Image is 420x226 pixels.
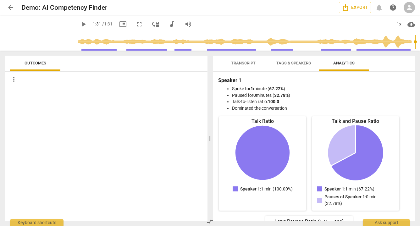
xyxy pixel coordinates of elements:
[389,4,397,11] span: help
[232,85,409,92] li: Spoke for minute ( )
[21,4,107,12] h2: Demo: AI Competency Finder
[387,2,399,13] a: Help
[324,186,344,191] span: Speaker 1
[93,21,101,26] span: 1:31
[324,194,365,199] span: Pauses of Speaker 1
[183,19,194,30] button: Volume
[232,105,409,112] li: Dominated the conversation
[324,194,394,207] p: : 0 min (32.78%)
[102,21,113,26] span: / 1:31
[312,118,399,125] div: Talk and Pause Ratio
[274,93,289,98] b: 32.78%
[333,61,355,65] span: Analytics
[10,75,18,83] span: more_vert
[185,20,192,28] span: volume_up
[166,19,178,30] button: Switch to audio player
[78,19,89,30] button: Play
[168,20,176,28] span: audiotrack
[231,61,256,65] span: Transcript
[117,19,129,30] button: Picture in picture
[276,61,311,65] span: Tags & Speakers
[7,4,14,11] span: arrow_back
[324,186,374,192] p: : 1 min (67.22%)
[206,218,214,225] span: compare_arrows
[407,20,415,28] span: cloud_download
[152,20,159,28] span: move_down
[219,118,306,125] div: Talk Ratio
[363,219,410,226] div: Ask support
[251,86,253,91] b: 1
[253,93,256,98] b: 0
[80,20,87,28] span: play_arrow
[342,4,368,11] span: Export
[135,20,143,28] span: fullscreen
[339,2,371,13] button: Export
[232,98,409,105] li: Talk-to-listen ratio:
[150,19,161,30] button: View player as separate pane
[232,92,409,99] li: Paused for minutes ( )
[406,4,413,11] span: person
[10,219,64,226] div: Keyboard shortcuts
[218,77,241,83] b: Speaker 1
[240,186,293,192] p: : 1 min (100.00%)
[269,86,284,91] b: 67.22%
[25,61,46,65] span: Outcomes
[119,20,127,28] span: picture_in_picture
[134,19,145,30] button: Fullscreen
[268,99,279,104] b: 100:0
[240,186,260,191] span: Speaker 1
[393,19,405,29] div: 1x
